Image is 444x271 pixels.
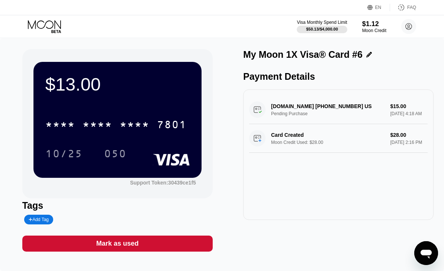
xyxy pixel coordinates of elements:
[390,4,416,11] div: FAQ
[306,27,338,31] div: $50.13 / $4,000.00
[297,20,347,33] div: Visa Monthly Spend Limit$50.13/$4,000.00
[29,217,49,222] div: Add Tag
[407,5,416,10] div: FAQ
[157,120,187,132] div: 7801
[22,200,213,211] div: Tags
[414,241,438,265] iframe: Button to launch messaging window
[22,236,213,252] div: Mark as used
[24,215,53,224] div: Add Tag
[99,144,132,163] div: 050
[243,71,434,82] div: Payment Details
[104,149,126,161] div: 050
[297,20,347,25] div: Visa Monthly Spend Limit
[367,4,390,11] div: EN
[362,20,386,33] div: $1.12Moon Credit
[96,239,139,248] div: Mark as used
[130,180,196,186] div: Support Token:30439ce1f5
[45,149,83,161] div: 10/25
[375,5,382,10] div: EN
[45,74,190,95] div: $13.00
[362,28,386,33] div: Moon Credit
[243,49,363,60] div: My Moon 1X Visa® Card #6
[40,144,88,163] div: 10/25
[362,20,386,28] div: $1.12
[130,180,196,186] div: Support Token: 30439ce1f5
